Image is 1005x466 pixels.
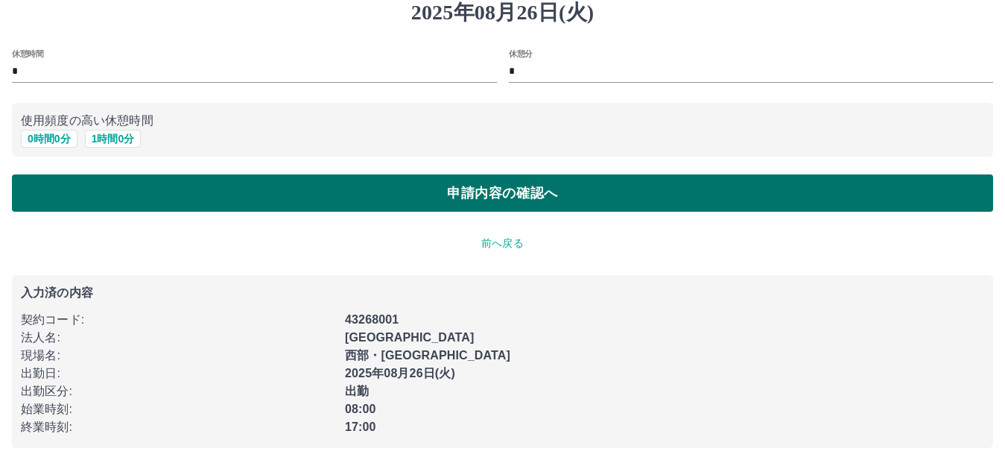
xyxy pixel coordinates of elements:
p: 出勤日 : [21,365,336,382]
p: 終業時刻 : [21,418,336,436]
p: 契約コード : [21,311,336,329]
button: 申請内容の確認へ [12,174,993,212]
b: 西部・[GEOGRAPHIC_DATA] [345,349,510,362]
b: [GEOGRAPHIC_DATA] [345,331,475,344]
button: 1時間0分 [85,130,142,148]
p: 現場名 : [21,347,336,365]
p: 前へ戻る [12,236,993,251]
p: 始業時刻 : [21,400,336,418]
label: 休憩時間 [12,48,43,59]
p: 使用頻度の高い休憩時間 [21,112,984,130]
b: 17:00 [345,421,376,433]
p: 法人名 : [21,329,336,347]
button: 0時間0分 [21,130,77,148]
b: 43268001 [345,313,399,326]
b: 出勤 [345,385,369,397]
label: 休憩分 [509,48,533,59]
b: 08:00 [345,403,376,415]
b: 2025年08月26日(火) [345,367,455,380]
p: 出勤区分 : [21,382,336,400]
p: 入力済の内容 [21,287,984,299]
